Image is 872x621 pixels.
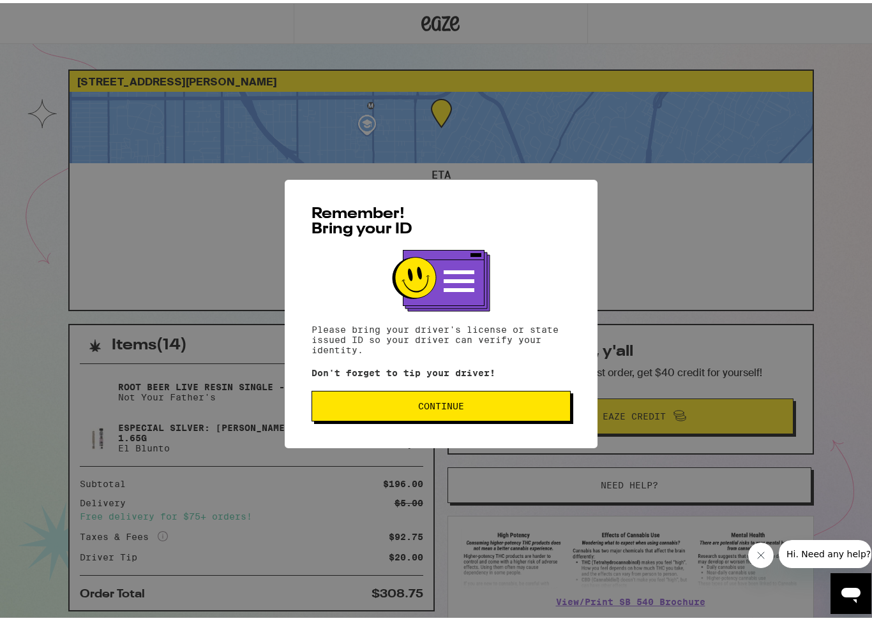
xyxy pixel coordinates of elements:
[312,388,571,418] button: Continue
[779,537,871,565] iframe: Message from company
[748,539,774,565] iframe: Close message
[312,321,571,352] p: Please bring your driver's license or state issued ID so your driver can verify your identity.
[831,570,871,611] iframe: Button to launch messaging window
[418,398,464,407] span: Continue
[312,203,412,234] span: Remember! Bring your ID
[312,365,571,375] p: Don't forget to tip your driver!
